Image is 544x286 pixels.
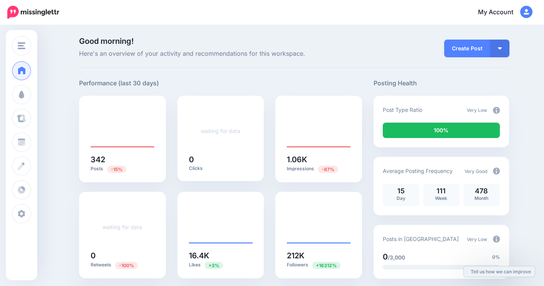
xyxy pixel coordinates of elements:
[427,188,456,195] p: 111
[467,188,496,195] p: 478
[91,252,154,259] h5: 0
[465,168,487,174] span: Very Good
[383,123,500,138] div: 100% of your posts in the last 30 days were manually created (i.e. were not from Drip Campaigns o...
[103,224,142,230] a: waiting for data
[115,262,138,269] span: Previous period: 12
[287,261,351,269] p: Followers
[383,252,388,261] span: 0
[498,47,502,50] img: arrow-down-white.png
[493,107,500,114] img: info-circle-grey.png
[435,195,447,201] span: Week
[287,252,351,259] h5: 212K
[383,234,459,243] p: Posts in [GEOGRAPHIC_DATA]
[492,253,500,261] span: 0%
[18,42,25,49] img: menu.png
[383,166,453,175] p: Average Posting Frequency
[467,107,487,113] span: Very Low
[493,168,500,175] img: info-circle-grey.png
[388,254,405,261] span: /3,000
[374,78,509,88] h5: Posting Health
[91,165,154,173] p: Posts
[189,156,253,163] h5: 0
[287,165,351,173] p: Impressions
[397,195,405,201] span: Day
[91,261,154,269] p: Retweets
[79,49,362,59] span: Here's an overview of your activity and recommendations for this workspace.
[318,166,338,173] span: Previous period: 7.91K
[189,165,253,171] p: Clicks
[91,156,154,163] h5: 342
[107,166,126,173] span: Previous period: 404
[189,261,253,269] p: Likes
[467,236,487,242] span: Very Low
[79,37,134,46] span: Good morning!
[201,128,240,134] a: waiting for data
[189,252,253,259] h5: 16.4K
[444,40,490,57] a: Create Post
[493,236,500,243] img: info-circle-grey.png
[470,3,532,22] a: My Account
[387,188,415,195] p: 15
[287,156,351,163] h5: 1.06K
[312,262,341,269] span: Previous period: 1.29K
[79,78,159,88] h5: Performance (last 30 days)
[464,266,535,277] a: Tell us how we can improve
[475,195,488,201] span: Month
[7,6,59,19] img: Missinglettr
[205,262,223,269] span: Previous period: 15.9K
[383,105,422,114] p: Post Type Ratio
